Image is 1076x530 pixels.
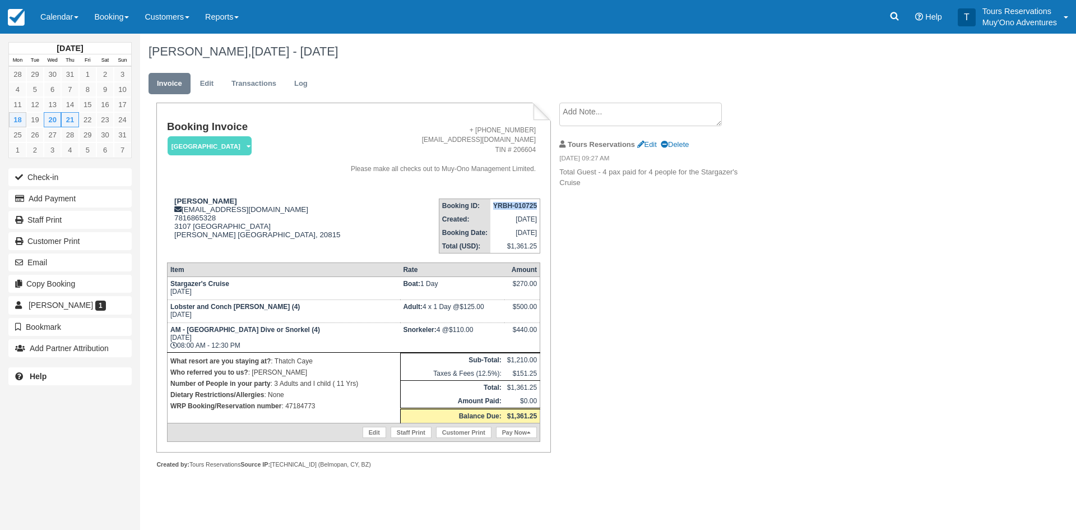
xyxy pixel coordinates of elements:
a: 8 [79,82,96,97]
a: Invoice [149,73,191,95]
p: : Thatch Caye [170,356,397,367]
p: : None [170,389,397,400]
th: Sub-Total: [400,353,504,367]
div: [EMAIL_ADDRESS][DOMAIN_NAME] 7816865328 3107 [GEOGRAPHIC_DATA] [PERSON_NAME] [GEOGRAPHIC_DATA], 2... [167,197,343,253]
th: Tue [26,54,44,67]
button: Bookmark [8,318,132,336]
th: Amount [504,262,540,276]
strong: [DATE] [57,44,83,53]
a: 30 [44,67,61,82]
a: 7 [114,142,131,158]
a: 17 [114,97,131,112]
button: Add Partner Attribution [8,339,132,357]
a: 12 [26,97,44,112]
i: Help [915,13,923,21]
a: 29 [26,67,44,82]
a: 1 [79,67,96,82]
address: + [PHONE_NUMBER] [EMAIL_ADDRESS][DOMAIN_NAME] TIN # 206604 Please make all checks out to Muy-Ono ... [347,126,536,174]
strong: Dietary Restrictions/Allergies [170,391,264,399]
td: $1,210.00 [504,353,540,367]
a: 28 [61,127,78,142]
div: Tours Reservations [TECHNICAL_ID] (Belmopan, CY, BZ) [156,460,550,469]
a: 1 [9,142,26,158]
strong: WRP Booking/Reservation number [170,402,281,410]
a: 16 [96,97,114,112]
a: 4 [61,142,78,158]
div: T [958,8,976,26]
div: $500.00 [507,303,537,320]
button: Email [8,254,132,271]
a: Pay Now [496,427,537,438]
a: 11 [9,97,26,112]
strong: Snorkeler [403,326,436,334]
th: Rate [400,262,504,276]
a: 3 [44,142,61,158]
a: Edit [363,427,386,438]
button: Add Payment [8,190,132,208]
a: 4 [9,82,26,97]
strong: AM - [GEOGRAPHIC_DATA] Dive or Snorkel (4) [170,326,320,334]
a: 21 [61,112,78,127]
a: 30 [96,127,114,142]
a: 14 [61,97,78,112]
a: 18 [9,112,26,127]
th: Amount Paid: [400,394,504,409]
a: 31 [114,127,131,142]
a: Edit [192,73,222,95]
td: [DATE] [167,299,400,322]
b: Help [30,372,47,381]
strong: Adult [403,303,423,311]
a: Edit [637,140,657,149]
strong: Lobster and Conch [PERSON_NAME] (4) [170,303,300,311]
strong: Stargazer's Cruise [170,280,229,288]
p: : 47184773 [170,400,397,412]
strong: Boat [403,280,420,288]
strong: What resort are you staying at? [170,357,271,365]
td: $1,361.25 [504,380,540,394]
a: Staff Print [391,427,432,438]
a: 5 [26,82,44,97]
a: 13 [44,97,61,112]
span: [DATE] - [DATE] [251,44,338,58]
h1: [PERSON_NAME], [149,45,939,58]
a: 3 [114,67,131,82]
strong: Number of People in your party [170,380,271,388]
strong: Who referred you to us? [170,368,248,376]
em: [GEOGRAPHIC_DATA] [168,136,252,156]
h1: Booking Invoice [167,121,343,133]
th: Total (USD): [439,239,490,254]
th: Total: [400,380,504,394]
em: [DATE] 09:27 AM [559,154,748,166]
p: : [PERSON_NAME] [170,367,397,378]
a: 2 [26,142,44,158]
a: 7 [61,82,78,97]
a: 23 [96,112,114,127]
a: 26 [26,127,44,142]
span: 1 [95,301,106,311]
p: : 3 Adults and I child ( 11 Yrs) [170,378,397,389]
img: checkfront-main-nav-mini-logo.png [8,9,25,26]
a: 2 [96,67,114,82]
a: 31 [61,67,78,82]
td: $151.25 [504,367,540,381]
td: 1 Day [400,276,504,299]
a: 19 [26,112,44,127]
a: Log [286,73,316,95]
p: Muy'Ono Adventures [982,17,1057,28]
span: $125.00 [460,303,484,311]
button: Copy Booking [8,275,132,293]
strong: $1,361.25 [507,412,537,420]
a: 20 [44,112,61,127]
strong: Source IP: [240,461,270,468]
td: [DATE] [490,226,540,239]
a: 27 [44,127,61,142]
a: Customer Print [8,232,132,250]
a: 25 [9,127,26,142]
button: Check-in [8,168,132,186]
a: 22 [79,112,96,127]
td: $0.00 [504,394,540,409]
a: 24 [114,112,131,127]
span: Help [925,12,942,21]
p: Tours Reservations [982,6,1057,17]
strong: Created by: [156,461,189,468]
